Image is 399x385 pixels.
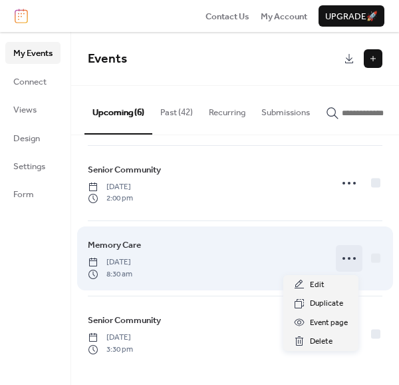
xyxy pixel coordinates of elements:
button: Past (42) [152,86,201,133]
a: Contact Us [205,9,249,23]
a: Design [5,127,61,149]
span: Senior Community [88,163,161,177]
a: Connect [5,71,61,92]
span: Upgrade 🚀 [325,10,378,23]
button: Recurring [201,86,253,133]
span: 3:30 pm [88,344,133,356]
span: Design [13,132,40,145]
span: My Account [261,10,307,23]
span: Delete [310,335,332,348]
span: Connect [13,75,47,89]
a: Views [5,99,61,120]
a: Form [5,183,61,204]
span: Duplicate [310,297,343,310]
span: 2:00 pm [88,192,133,204]
span: Memory Care [88,238,141,252]
a: Senior Community [88,163,161,177]
a: My Events [5,42,61,63]
button: Submissions [253,86,318,133]
span: [DATE] [88,256,132,268]
span: Edit [310,278,325,292]
button: Upgrade🚀 [319,5,384,27]
a: Senior Community [88,313,161,328]
span: Form [13,188,34,201]
span: Event page [310,316,348,330]
span: [DATE] [88,181,133,193]
a: Memory Care [88,238,141,252]
a: My Account [261,9,307,23]
span: [DATE] [88,332,133,344]
span: 8:30 am [88,268,132,280]
img: logo [15,9,28,23]
span: My Events [13,47,53,60]
span: Settings [13,160,45,173]
span: Contact Us [205,10,249,23]
button: Upcoming (6) [84,86,152,134]
span: Events [88,47,127,71]
a: Settings [5,155,61,177]
span: Views [13,103,37,117]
